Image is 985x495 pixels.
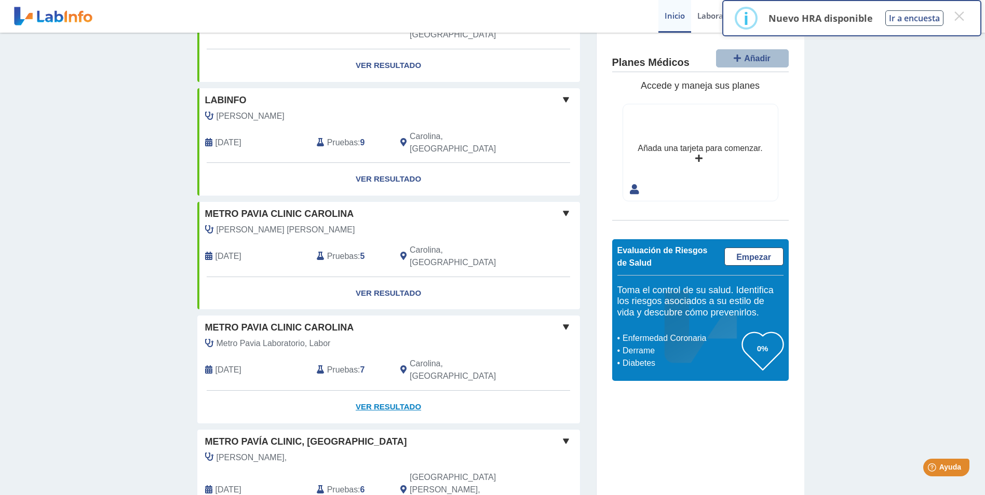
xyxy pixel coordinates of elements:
[217,337,331,350] span: Metro Pavia Laboratorio, Labor
[768,12,873,24] p: Nuevo HRA disponible
[410,244,524,269] span: Carolina, PR
[327,250,358,263] span: Pruebas
[197,391,580,423] a: Ver Resultado
[205,207,354,221] span: Metro Pavia Clinic Carolina
[620,332,742,345] li: Enfermedad Coronaria
[197,277,580,310] a: Ver Resultado
[736,253,771,262] span: Empezar
[724,247,784,266] a: Empezar
[742,342,784,355] h3: 0%
[217,110,285,122] span: Almonte, Cesar
[327,136,358,149] span: Pruebas
[215,364,241,376] span: 2025-08-27
[641,80,760,91] span: Accede y maneja sus planes
[309,357,393,382] div: :
[638,142,762,155] div: Añada una tarjeta para comenzar.
[617,246,708,267] span: Evaluación de Riesgos de Salud
[360,138,365,147] b: 9
[309,244,393,269] div: :
[197,163,580,196] a: Ver Resultado
[612,57,690,69] h4: Planes Médicos
[309,130,393,155] div: :
[744,54,771,63] span: Añadir
[360,365,365,374] b: 7
[205,435,407,449] span: Metro Pavía Clinic, [GEOGRAPHIC_DATA]
[205,321,354,335] span: Metro Pavia Clinic Carolina
[360,485,365,494] b: 6
[205,93,247,107] span: labinfo
[620,345,742,357] li: Derrame
[620,357,742,369] li: Diabetes
[950,7,968,25] button: Close this dialog
[893,455,974,484] iframe: Help widget launcher
[197,49,580,82] a: Ver Resultado
[217,451,287,464] span: Lastra Calderon,
[215,136,241,149] span: 2021-09-08
[360,252,365,260] b: 5
[217,224,355,236] span: Caraballo Bonilla, Sammy
[410,357,524,382] span: Carolina, PR
[617,285,784,319] h5: Toma el control de su salud. Identifica los riesgos asociados a su estilo de vida y descubre cómo...
[327,364,358,376] span: Pruebas
[410,130,524,155] span: Carolina, PR
[744,9,749,27] div: i
[885,10,943,26] button: Ir a encuesta
[215,250,241,263] span: 1899-12-30
[716,49,789,67] button: Añadir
